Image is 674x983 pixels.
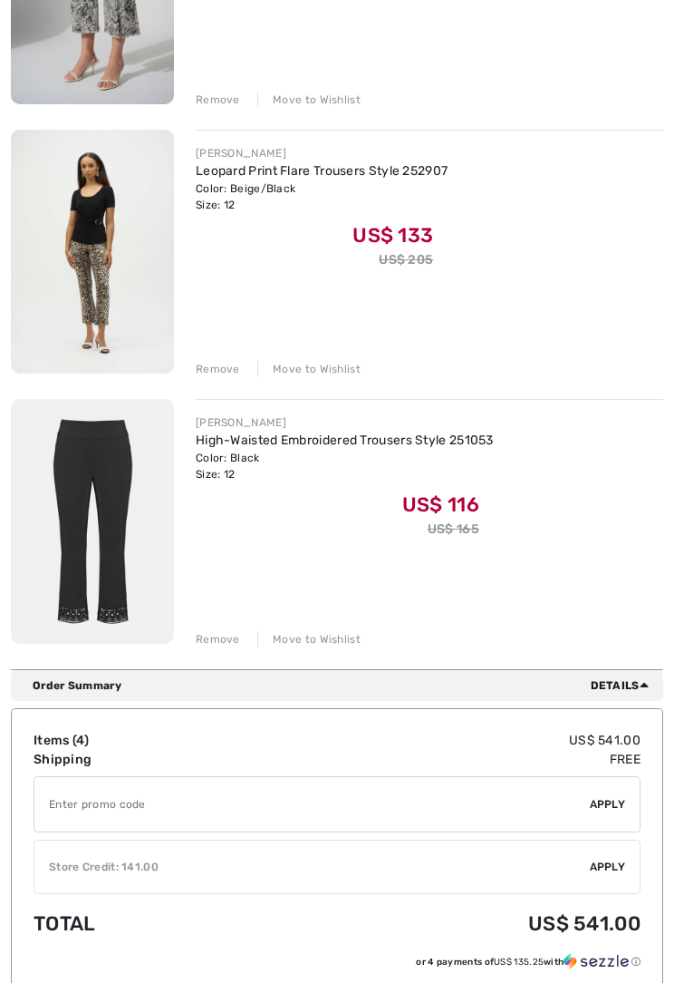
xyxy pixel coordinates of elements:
span: US$ 116 [402,492,479,517]
s: US$ 205 [379,252,433,268]
a: High-Waisted Embroidered Trousers Style 251053 [196,433,494,448]
span: US$ 133 [352,223,433,248]
td: Total [34,894,249,953]
div: Order Summary [33,677,656,694]
div: Remove [196,631,240,647]
td: US$ 541.00 [249,731,640,750]
span: Details [591,677,656,694]
td: Items ( ) [34,731,249,750]
div: [PERSON_NAME] [196,145,448,161]
div: Remove [196,361,240,377]
a: Leopard Print Flare Trousers Style 252907 [196,163,448,179]
input: Promo code [34,777,590,832]
td: Shipping [34,750,249,769]
div: or 4 payments ofUS$ 135.25withSezzle Click to learn more about Sezzle [34,953,640,977]
span: Apply [590,796,626,813]
div: Move to Wishlist [257,631,361,647]
div: or 4 payments of with [416,953,640,970]
span: US$ 135.25 [494,957,544,968]
div: [PERSON_NAME] [196,414,494,431]
td: US$ 541.00 [249,894,640,953]
div: Move to Wishlist [257,361,361,377]
span: 4 [76,733,84,748]
div: Store Credit: 141.00 [34,859,590,875]
div: Move to Wishlist [257,92,361,108]
img: Sezzle [563,953,629,969]
span: Apply [590,859,626,875]
s: US$ 165 [428,521,479,537]
div: Color: Beige/Black Size: 12 [196,180,448,213]
div: Color: Black Size: 12 [196,450,494,482]
img: High-Waisted Embroidered Trousers Style 251053 [11,399,174,644]
div: Remove [196,92,240,108]
td: Free [249,750,640,769]
img: Leopard Print Flare Trousers Style 252907 [11,130,174,375]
